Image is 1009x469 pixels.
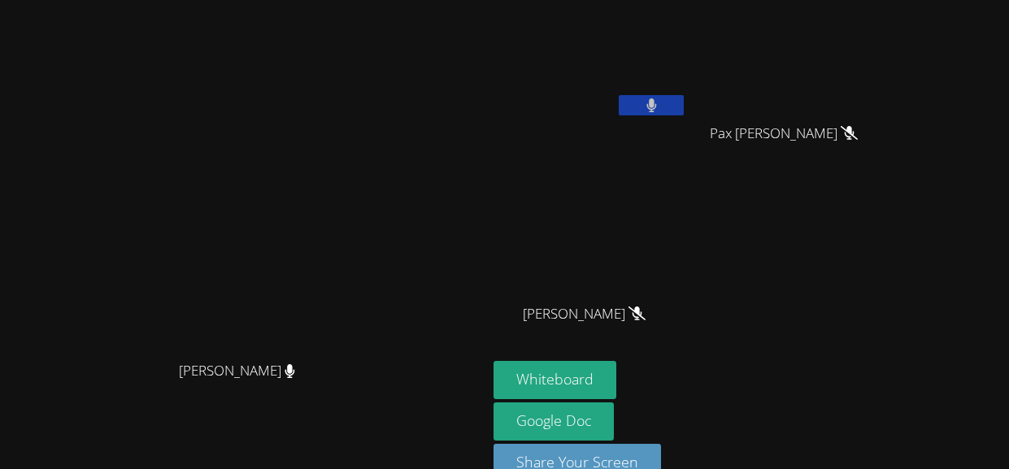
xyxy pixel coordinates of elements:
[494,361,616,399] button: Whiteboard
[523,302,646,326] span: [PERSON_NAME]
[710,122,858,145] span: Pax [PERSON_NAME]
[179,359,295,383] span: [PERSON_NAME]
[494,402,614,441] a: Google Doc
